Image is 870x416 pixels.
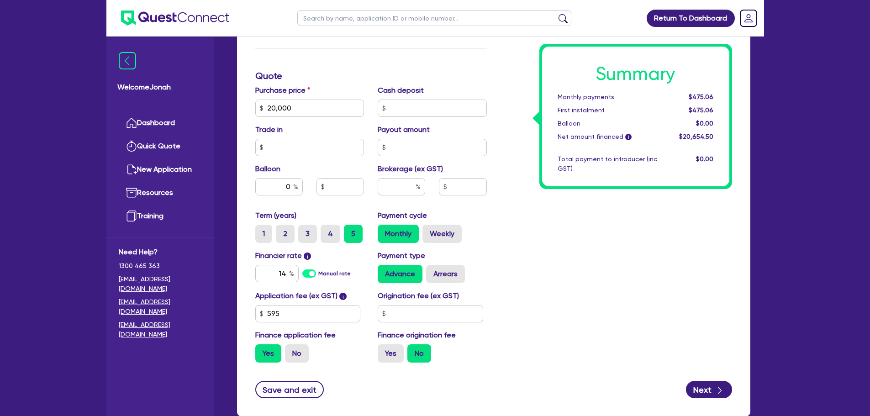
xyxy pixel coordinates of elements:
[378,344,404,363] label: Yes
[426,265,465,283] label: Arrears
[551,105,664,115] div: First instalment
[119,205,201,228] a: Training
[119,320,201,339] a: [EMAIL_ADDRESS][DOMAIN_NAME]
[378,290,459,301] label: Origination fee (ex GST)
[378,330,456,341] label: Finance origination fee
[339,293,347,300] span: i
[255,250,311,261] label: Financier rate
[378,163,443,174] label: Brokerage (ex GST)
[126,187,137,198] img: resources
[255,70,487,81] h3: Quote
[119,158,201,181] a: New Application
[378,85,424,96] label: Cash deposit
[126,141,137,152] img: quick-quote
[318,269,351,278] label: Manual rate
[378,210,427,221] label: Payment cycle
[551,154,664,174] div: Total payment to introducer (inc GST)
[298,225,317,243] label: 3
[422,225,462,243] label: Weekly
[378,250,425,261] label: Payment type
[551,92,664,102] div: Monthly payments
[255,85,310,96] label: Purchase price
[255,344,281,363] label: Yes
[126,211,137,221] img: training
[737,6,760,30] a: Dropdown toggle
[121,11,229,26] img: quest-connect-logo-blue
[407,344,431,363] label: No
[679,133,713,140] span: $20,654.50
[689,93,713,100] span: $475.06
[551,132,664,142] div: Net amount financed
[255,330,336,341] label: Finance application fee
[696,155,713,163] span: $0.00
[344,225,363,243] label: 5
[126,164,137,175] img: new-application
[255,381,324,398] button: Save and exit
[119,247,201,258] span: Need Help?
[255,210,296,221] label: Term (years)
[378,225,419,243] label: Monthly
[119,181,201,205] a: Resources
[119,135,201,158] a: Quick Quote
[689,106,713,114] span: $475.06
[696,120,713,127] span: $0.00
[255,163,280,174] label: Balloon
[378,124,430,135] label: Payout amount
[255,124,283,135] label: Trade in
[119,261,201,271] span: 1300 465 363
[255,225,272,243] label: 1
[119,52,136,69] img: icon-menu-close
[558,63,714,85] h1: Summary
[304,253,311,260] span: i
[285,344,309,363] label: No
[255,290,337,301] label: Application fee (ex GST)
[297,10,571,26] input: Search by name, application ID or mobile number...
[119,297,201,316] a: [EMAIL_ADDRESS][DOMAIN_NAME]
[551,119,664,128] div: Balloon
[119,111,201,135] a: Dashboard
[647,10,735,27] a: Return To Dashboard
[321,225,340,243] label: 4
[686,381,732,398] button: Next
[378,265,422,283] label: Advance
[276,225,295,243] label: 2
[117,82,203,93] span: Welcome Jonah
[119,274,201,294] a: [EMAIL_ADDRESS][DOMAIN_NAME]
[625,134,632,141] span: i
